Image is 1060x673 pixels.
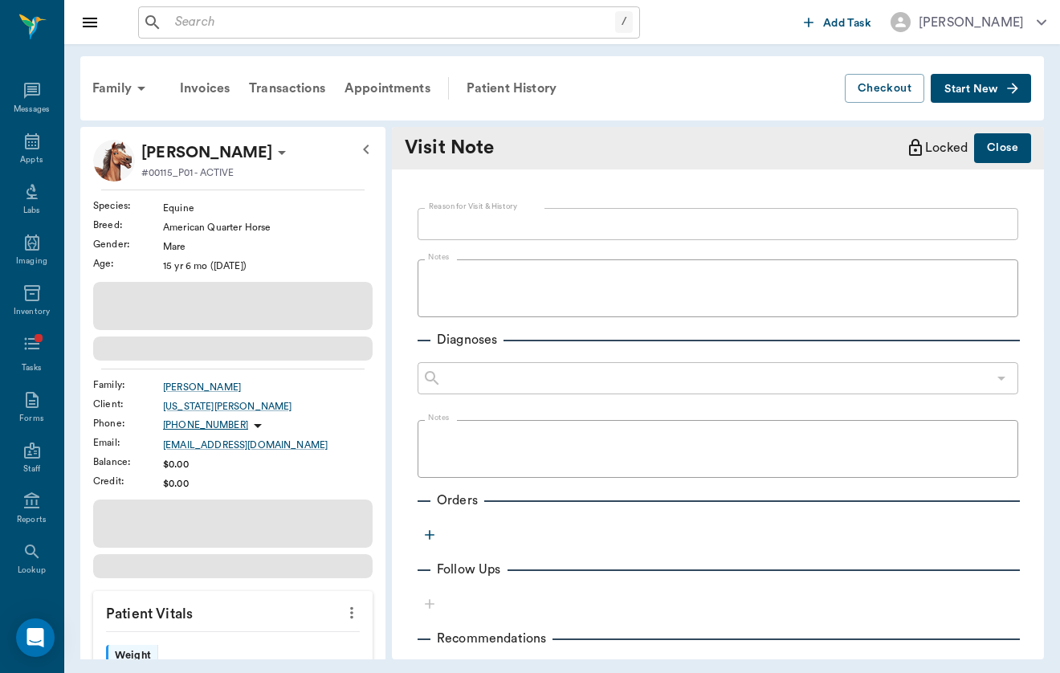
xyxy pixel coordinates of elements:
div: Tasks [22,362,42,374]
div: $0.00 [163,457,373,471]
div: Gender : [93,237,163,251]
a: Transactions [239,69,335,108]
div: Lookup [18,565,46,577]
img: Profile Image [93,140,135,182]
button: Close [974,133,1031,163]
div: [PERSON_NAME] [919,13,1024,32]
p: #00115_P01 - ACTIVE [141,165,234,180]
div: Visit Note [405,133,525,162]
p: [PERSON_NAME] [141,140,272,165]
div: / [615,11,633,33]
div: Mare [163,239,373,254]
div: Forms [19,413,43,425]
p: [PHONE_NUMBER] [163,418,248,432]
p: Follow Ups [430,560,508,579]
div: Staff [23,463,40,475]
div: Family [83,69,161,108]
div: Open Intercom Messenger [16,618,55,657]
label: Notes [428,412,450,423]
label: Reason for Visit & History [429,201,517,212]
p: Orders [430,491,484,510]
div: Age : [93,256,163,271]
button: Checkout [845,74,924,104]
a: [US_STATE][PERSON_NAME] [163,399,373,414]
div: Appts [20,154,43,166]
div: Reports [17,514,47,526]
p: Diagnoses [430,330,503,349]
a: Appointments [335,69,440,108]
div: Credit : [93,474,163,488]
div: Goldie Barnes [141,140,272,165]
a: Invoices [170,69,239,108]
div: Balance : [93,455,163,469]
label: Notes [428,251,450,263]
p: Patient Vitals [93,591,373,631]
a: [EMAIL_ADDRESS][DOMAIN_NAME] [163,438,373,452]
div: Labs [23,205,40,217]
p: Recommendations [430,629,552,648]
button: Close drawer [74,6,106,39]
div: Email : [93,435,163,450]
div: Messages [14,104,51,116]
button: [PERSON_NAME] [878,7,1059,37]
a: [PERSON_NAME] [163,380,373,394]
div: $0.00 [163,476,373,491]
button: Add Task [797,7,878,37]
div: Locked [906,133,968,163]
input: Search [169,11,615,34]
button: Start New [931,74,1031,104]
div: American Quarter Horse [163,220,373,235]
div: Species : [93,198,163,213]
div: Weight [106,645,157,667]
div: Imaging [16,255,47,267]
div: Client : [93,397,163,411]
div: Equine [163,201,373,215]
div: Family : [93,377,163,392]
div: 15 yr 6 mo ([DATE]) [163,259,373,273]
div: Breed : [93,218,163,232]
div: Inventory [14,306,50,318]
div: Phone : [93,416,163,430]
a: Patient History [457,69,566,108]
button: more [339,599,365,626]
